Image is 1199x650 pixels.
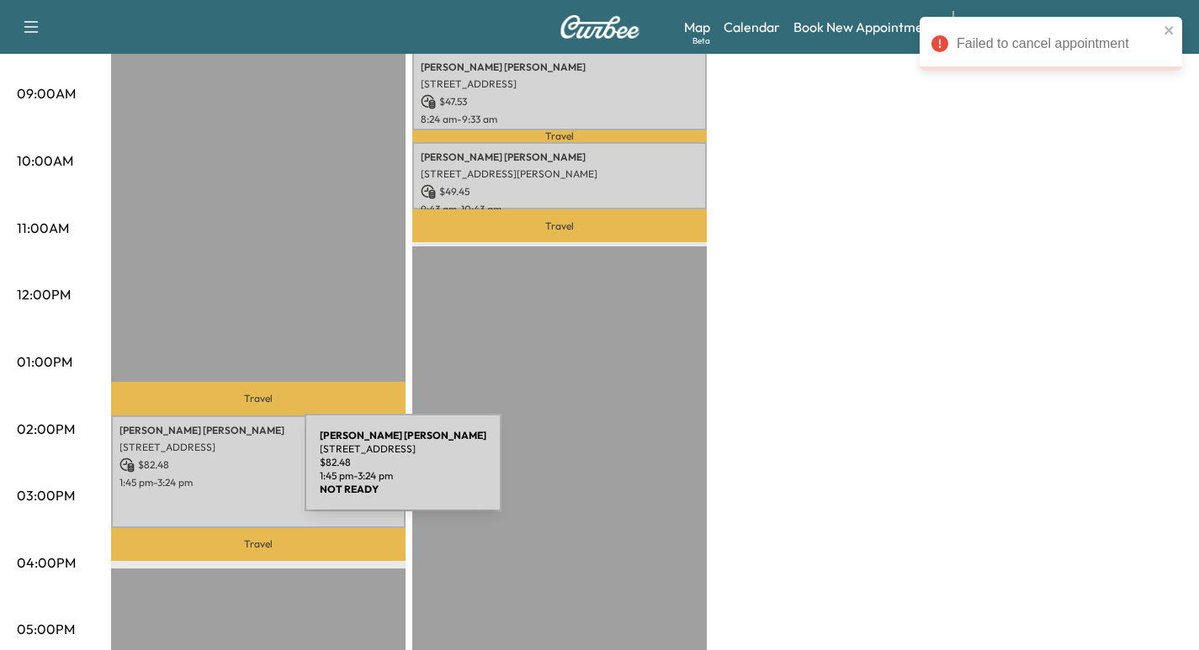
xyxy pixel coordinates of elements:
[560,15,640,39] img: Curbee Logo
[17,218,69,238] p: 11:00AM
[421,184,698,199] p: $ 49.45
[320,442,486,456] p: [STREET_ADDRESS]
[119,424,397,437] p: [PERSON_NAME] [PERSON_NAME]
[111,528,406,561] p: Travel
[421,167,698,181] p: [STREET_ADDRESS][PERSON_NAME]
[17,284,71,304] p: 12:00PM
[320,483,379,495] b: NOT READY
[692,34,710,47] div: Beta
[421,61,698,74] p: [PERSON_NAME] [PERSON_NAME]
[320,429,486,441] b: [PERSON_NAME] [PERSON_NAME]
[119,441,397,454] p: [STREET_ADDRESS]
[412,209,707,242] p: Travel
[421,203,698,216] p: 9:43 am - 10:43 am
[421,151,698,164] p: [PERSON_NAME] [PERSON_NAME]
[412,130,707,141] p: Travel
[421,77,698,91] p: [STREET_ADDRESS]
[119,476,397,489] p: 1:45 pm - 3:24 pm
[684,17,710,37] a: MapBeta
[1164,24,1175,37] button: close
[320,456,486,469] p: $ 82.48
[17,619,75,639] p: 05:00PM
[111,382,406,415] p: Travel
[320,469,486,483] p: 1:45 pm - 3:24 pm
[17,83,76,103] p: 09:00AM
[17,552,76,573] p: 04:00PM
[421,94,698,109] p: $ 47.53
[17,419,75,439] p: 02:00PM
[119,457,397,473] p: $ 82.48
[724,17,780,37] a: Calendar
[421,113,698,126] p: 8:24 am - 9:33 am
[957,34,1159,54] div: Failed to cancel appointment
[17,351,72,372] p: 01:00PM
[17,151,73,171] p: 10:00AM
[793,17,936,37] a: Book New Appointment
[17,485,75,505] p: 03:00PM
